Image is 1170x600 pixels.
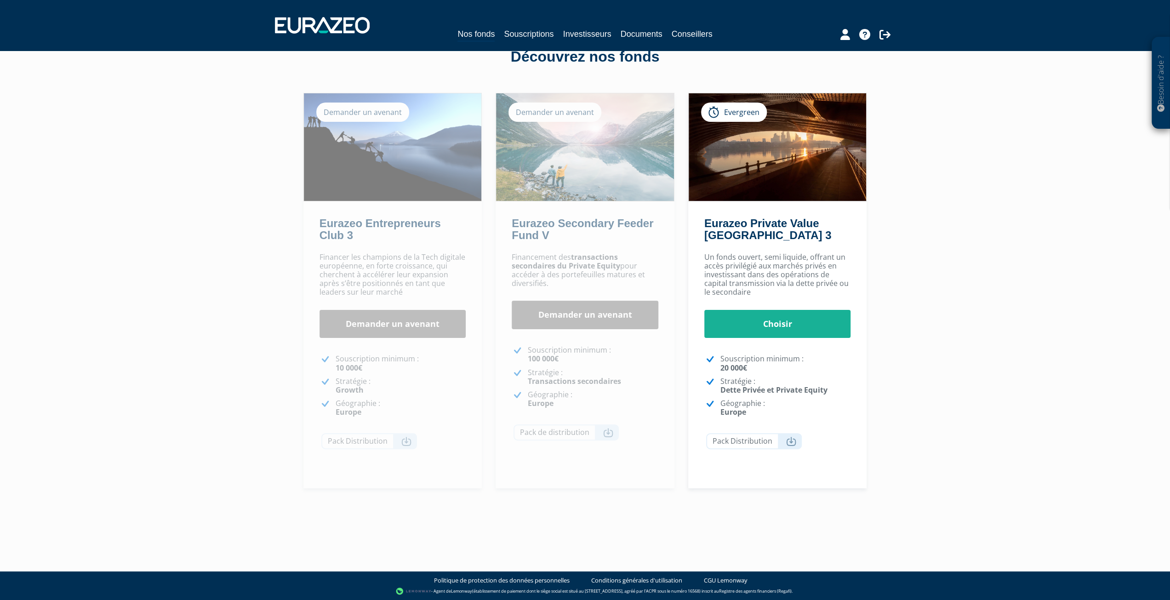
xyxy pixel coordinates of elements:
[396,587,431,596] img: logo-lemonway.png
[451,588,472,594] a: Lemonway
[621,28,662,40] a: Documents
[457,28,495,42] a: Nos fonds
[323,46,847,68] div: Découvrez nos fonds
[320,217,441,241] a: Eurazeo Entrepreneurs Club 3
[514,424,619,440] a: Pack de distribution
[720,385,828,395] strong: Dette Privée et Private Equity
[528,390,658,408] p: Géographie :
[528,346,658,363] p: Souscription minimum :
[512,253,658,288] p: Financement des pour accéder à des portefeuilles matures et diversifiés.
[508,103,601,122] div: Demander un avenant
[336,385,364,395] strong: Growth
[720,399,851,417] p: Géographie :
[336,354,466,372] p: Souscription minimum :
[336,407,361,417] strong: Europe
[528,354,559,364] strong: 100 000€
[528,376,621,386] strong: Transactions secondaires
[275,17,370,34] img: 1732889491-logotype_eurazeo_blanc_rvb.png
[512,217,653,241] a: Eurazeo Secondary Feeder Fund V
[316,103,409,122] div: Demander un avenant
[504,28,554,40] a: Souscriptions
[336,377,466,394] p: Stratégie :
[704,310,851,338] a: Choisir
[706,433,802,449] a: Pack Distribution
[320,253,466,297] p: Financer les champions de la Tech digitale européenne, en forte croissance, qui cherchent à accél...
[434,576,570,585] a: Politique de protection des données personnelles
[9,587,1161,596] div: - Agent de (établissement de paiement dont le siège social est situé au [STREET_ADDRESS], agréé p...
[704,217,831,241] a: Eurazeo Private Value [GEOGRAPHIC_DATA] 3
[719,588,792,594] a: Registre des agents financiers (Regafi)
[720,363,747,373] strong: 20 000€
[496,93,674,201] img: Eurazeo Secondary Feeder Fund V
[528,368,658,386] p: Stratégie :
[512,252,620,271] strong: transactions secondaires du Private Equity
[701,103,767,122] div: Evergreen
[512,301,658,329] a: Demander un avenant
[689,93,867,201] img: Eurazeo Private Value Europe 3
[720,354,851,372] p: Souscription minimum :
[336,363,362,373] strong: 10 000€
[704,576,748,585] a: CGU Lemonway
[304,93,482,201] img: Eurazeo Entrepreneurs Club 3
[321,433,417,449] a: Pack Distribution
[591,576,682,585] a: Conditions générales d'utilisation
[528,398,554,408] strong: Europe
[672,28,713,40] a: Conseillers
[720,407,746,417] strong: Europe
[704,253,851,297] p: Un fonds ouvert, semi liquide, offrant un accès privilégié aux marchés privés en investissant dan...
[320,310,466,338] a: Demander un avenant
[720,377,851,394] p: Stratégie :
[1156,42,1166,125] p: Besoin d'aide ?
[563,28,611,40] a: Investisseurs
[336,399,466,417] p: Géographie :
